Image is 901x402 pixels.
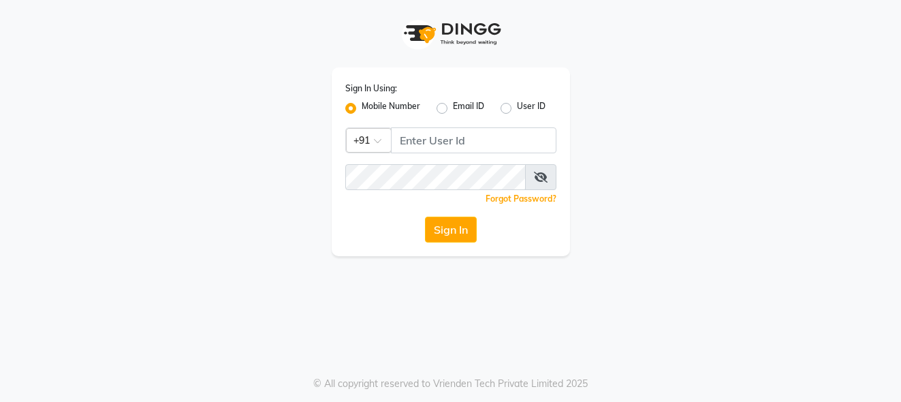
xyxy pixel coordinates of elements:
[391,127,556,153] input: Username
[425,217,477,243] button: Sign In
[345,82,397,95] label: Sign In Using:
[345,164,526,190] input: Username
[453,100,484,117] label: Email ID
[362,100,420,117] label: Mobile Number
[396,14,505,54] img: logo1.svg
[486,194,556,204] a: Forgot Password?
[517,100,546,117] label: User ID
